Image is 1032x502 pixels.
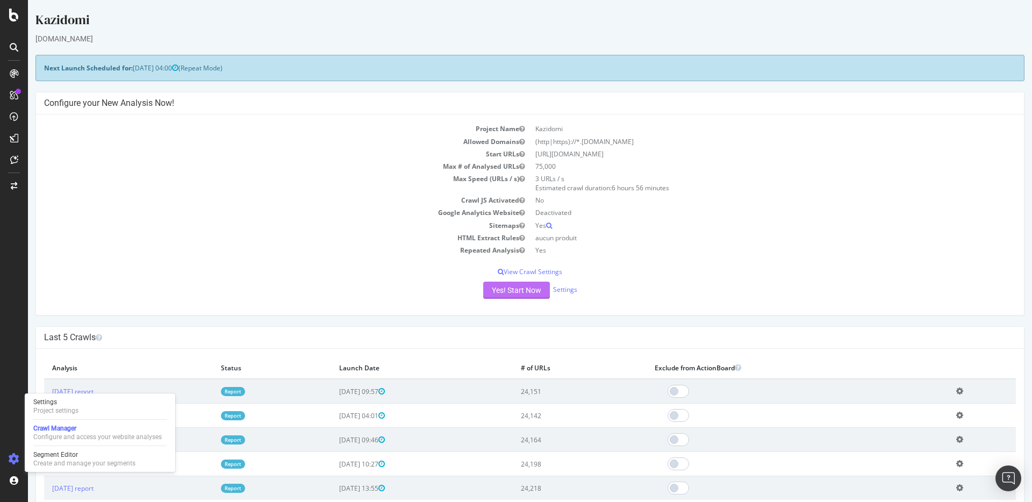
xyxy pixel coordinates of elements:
[193,387,217,396] a: Report
[105,63,150,73] span: [DATE] 04:00
[29,423,171,442] a: Crawl ManagerConfigure and access your website analyses
[16,194,502,206] td: Crawl JS Activated
[311,387,357,396] span: [DATE] 09:57
[311,484,357,493] span: [DATE] 13:55
[584,183,641,192] span: 6 hours 56 minutes
[33,433,162,441] div: Configure and access your website analyses
[525,285,549,294] a: Settings
[485,452,619,476] td: 24,198
[16,98,988,109] h4: Configure your New Analysis Now!
[502,173,988,194] td: 3 URLs / s Estimated crawl duration:
[16,232,502,244] td: HTML Extract Rules
[8,11,997,33] div: Kazidomi
[16,357,185,379] th: Analysis
[502,148,988,160] td: [URL][DOMAIN_NAME]
[16,148,502,160] td: Start URLs
[485,476,619,500] td: 24,218
[16,206,502,219] td: Google Analytics Website
[16,135,502,148] td: Allowed Domains
[24,460,66,469] a: [DATE] report
[311,435,357,444] span: [DATE] 09:46
[16,160,502,173] td: Max # of Analysed URLs
[16,123,502,135] td: Project Name
[16,219,502,232] td: Sitemaps
[193,411,217,420] a: Report
[33,459,135,468] div: Create and manage your segments
[502,206,988,219] td: Deactivated
[193,435,217,444] a: Report
[311,411,357,420] span: [DATE] 04:01
[33,406,78,415] div: Project settings
[185,357,303,379] th: Status
[16,63,105,73] strong: Next Launch Scheduled for:
[485,404,619,428] td: 24,142
[193,460,217,469] a: Report
[16,173,502,194] td: Max Speed (URLs / s)
[29,449,171,469] a: Segment EditorCreate and manage your segments
[24,435,66,444] a: [DATE] report
[455,282,522,299] button: Yes! Start Now
[33,450,135,459] div: Segment Editor
[303,357,485,379] th: Launch Date
[193,484,217,493] a: Report
[502,160,988,173] td: 75,000
[485,357,619,379] th: # of URLs
[995,465,1021,491] div: Open Intercom Messenger
[24,387,66,396] a: [DATE] report
[502,244,988,256] td: Yes
[24,411,66,420] a: [DATE] report
[24,484,66,493] a: [DATE] report
[33,398,78,406] div: Settings
[502,232,988,244] td: aucun produit
[16,244,502,256] td: Repeated Analysis
[502,194,988,206] td: No
[8,55,997,81] div: (Repeat Mode)
[16,267,988,276] p: View Crawl Settings
[502,219,988,232] td: Yes
[33,424,162,433] div: Crawl Manager
[8,33,997,44] div: [DOMAIN_NAME]
[502,123,988,135] td: Kazidomi
[16,332,988,343] h4: Last 5 Crawls
[485,379,619,404] td: 24,151
[502,135,988,148] td: (http|https)://*.[DOMAIN_NAME]
[485,428,619,452] td: 24,164
[311,460,357,469] span: [DATE] 10:27
[29,397,171,416] a: SettingsProject settings
[619,357,920,379] th: Exclude from ActionBoard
